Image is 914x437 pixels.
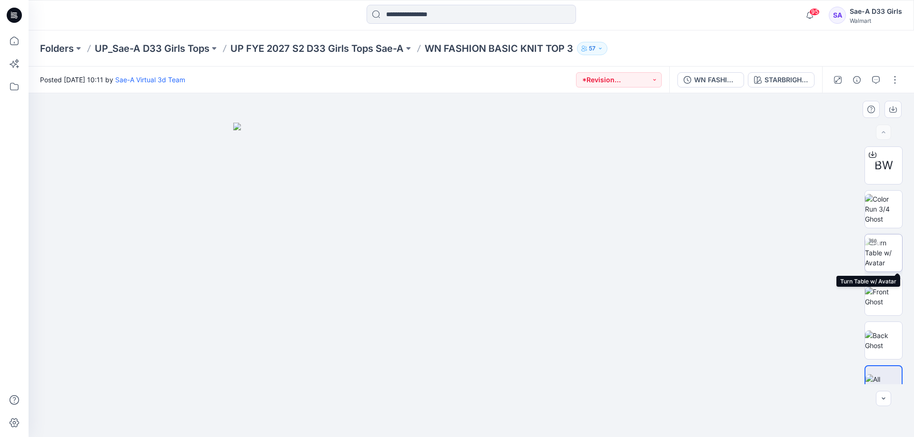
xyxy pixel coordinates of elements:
[849,72,864,87] button: Details
[230,42,404,55] a: UP FYE 2027 S2 D33 Girls Tops Sae-A
[829,7,846,24] div: SA
[115,76,185,84] a: Sae-A Virtual 3d Team
[850,17,902,24] div: Walmart
[865,194,902,224] img: Color Run 3/4 Ghost
[865,238,902,268] img: Turn Table w/ Avatar
[865,374,902,394] img: All colorways
[850,6,902,17] div: Sae-A D33 Girls
[577,42,607,55] button: 57
[40,75,185,85] span: Posted [DATE] 10:11 by
[40,42,74,55] a: Folders
[865,330,902,350] img: Back Ghost
[677,72,744,87] button: WN FASHION BASIC KNIT TOP 3_FULL COLORWAYS
[694,75,738,85] div: WN FASHION BASIC KNIT TOP 3_FULL COLORWAYS
[425,42,573,55] p: WN FASHION BASIC KNIT TOP 3
[809,8,820,16] span: 95
[765,75,808,85] div: STARBRIGHT CORAL
[589,43,596,54] p: 57
[874,157,893,174] span: BW
[865,287,902,307] img: Front Ghost
[95,42,209,55] a: UP_Sae-A D33 Girls Tops
[748,72,815,87] button: STARBRIGHT CORAL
